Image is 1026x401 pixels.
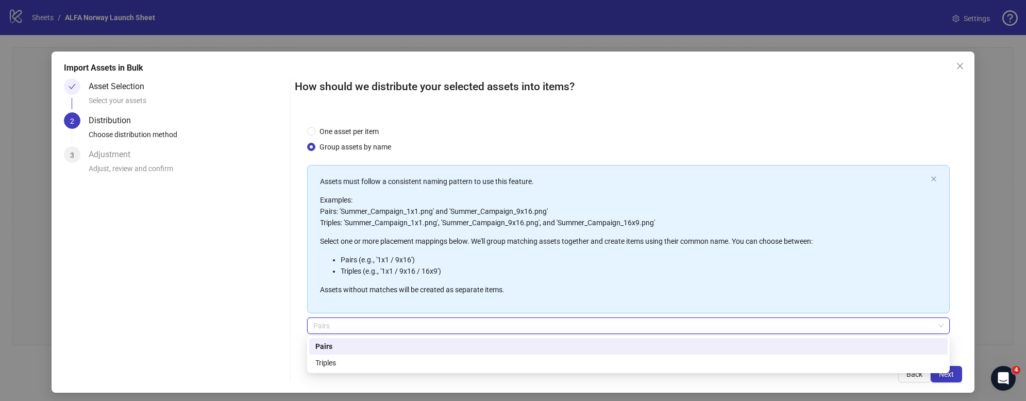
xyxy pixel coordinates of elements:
[315,357,941,369] div: Triples
[309,355,948,371] div: Triples
[70,117,74,125] span: 2
[931,176,937,182] button: close
[341,265,927,277] li: Triples (e.g., '1x1 / 9x16 / 16x9')
[320,236,927,247] p: Select one or more placement mappings below. We'll group matching assets together and create item...
[309,338,948,355] div: Pairs
[64,62,963,74] div: Import Assets in Bulk
[89,146,139,163] div: Adjustment
[89,78,153,95] div: Asset Selection
[991,366,1016,391] iframe: Intercom live chat
[315,126,383,137] span: One asset per item
[931,366,962,382] button: Next
[320,194,927,228] p: Examples: Pairs: 'Summer_Campaign_1x1.png' and 'Summer_Campaign_9x16.png' Triples: 'Summer_Campai...
[1012,366,1020,374] span: 4
[906,370,922,378] span: Back
[89,163,287,180] div: Adjust, review and confirm
[956,62,964,70] span: close
[939,370,954,378] span: Next
[89,95,287,112] div: Select your assets
[295,78,962,95] h2: How should we distribute your selected assets into items?
[341,254,927,265] li: Pairs (e.g., '1x1 / 9x16')
[313,318,944,333] span: Pairs
[952,58,968,74] button: Close
[320,176,927,187] p: Assets must follow a consistent naming pattern to use this feature.
[315,341,941,352] div: Pairs
[315,141,395,153] span: Group assets by name
[70,151,74,159] span: 3
[320,284,927,295] p: Assets without matches will be created as separate items.
[69,83,76,90] span: check
[89,129,287,146] div: Choose distribution method
[898,366,931,382] button: Back
[89,112,139,129] div: Distribution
